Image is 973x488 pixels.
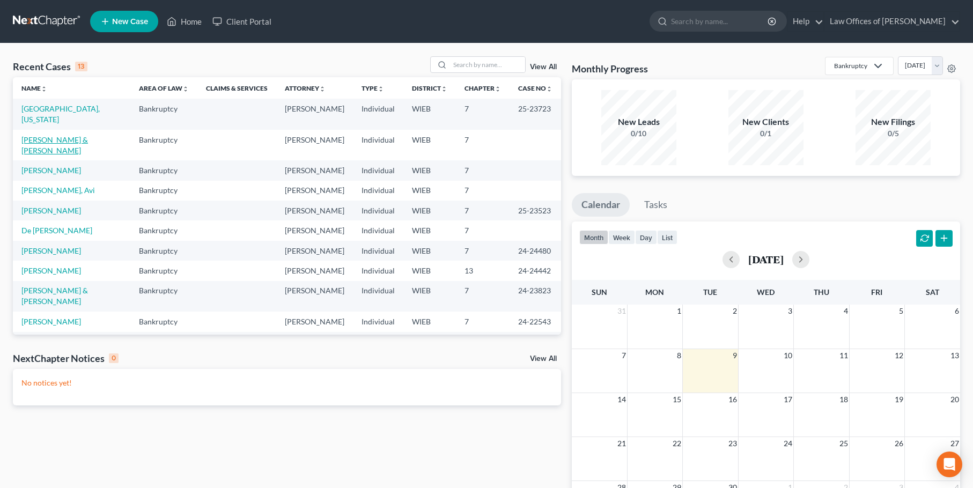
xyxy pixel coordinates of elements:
th: Claims & Services [197,77,276,99]
span: Sun [592,287,607,297]
h2: [DATE] [748,254,784,265]
span: 19 [894,393,904,406]
a: [PERSON_NAME] & [PERSON_NAME] [21,286,88,306]
i: unfold_more [441,86,447,92]
td: WIEB [403,281,456,312]
td: 13 [456,261,510,280]
td: Individual [353,312,403,331]
a: Typeunfold_more [362,84,384,92]
td: [PERSON_NAME] [276,241,353,261]
td: WIEB [403,241,456,261]
span: 24 [783,437,793,450]
div: New Leads [601,116,676,128]
td: 25-23723 [510,99,561,129]
td: 7 [456,99,510,129]
span: 9 [732,349,738,362]
td: [PERSON_NAME] [276,201,353,220]
button: month [579,230,608,245]
span: Fri [871,287,882,297]
td: WIEB [403,130,456,160]
td: [PERSON_NAME] [276,332,353,363]
td: 7 [456,130,510,160]
span: 12 [894,349,904,362]
span: Tue [703,287,717,297]
i: unfold_more [41,86,47,92]
div: Recent Cases [13,60,87,73]
span: 8 [676,349,682,362]
div: Open Intercom Messenger [937,452,962,477]
td: [PERSON_NAME] [276,181,353,201]
td: Individual [353,332,403,363]
a: Case Nounfold_more [518,84,552,92]
td: Individual [353,241,403,261]
td: [PERSON_NAME] [276,160,353,180]
td: Bankruptcy [130,181,197,201]
td: WIEB [403,312,456,331]
span: 2 [732,305,738,317]
td: 7 [456,312,510,331]
td: [PERSON_NAME] [276,312,353,331]
span: 3 [787,305,793,317]
div: 13 [75,62,87,71]
button: day [635,230,657,245]
td: WIEB [403,332,456,363]
td: 7 [456,201,510,220]
h3: Monthly Progress [572,62,648,75]
div: Bankruptcy [834,61,867,70]
td: Individual [353,130,403,160]
div: New Filings [856,116,931,128]
a: View All [530,355,557,363]
div: New Clients [728,116,804,128]
span: 4 [843,305,849,317]
td: Individual [353,201,403,220]
span: 10 [783,349,793,362]
td: Individual [353,220,403,240]
p: No notices yet! [21,378,552,388]
input: Search by name... [450,57,525,72]
a: View All [530,63,557,71]
span: 22 [672,437,682,450]
td: 7 [456,160,510,180]
i: unfold_more [182,86,189,92]
i: unfold_more [378,86,384,92]
td: [PERSON_NAME] [276,220,353,240]
span: 7 [621,349,627,362]
a: [PERSON_NAME] [21,266,81,275]
span: 5 [898,305,904,317]
span: 31 [616,305,627,317]
td: 24-24442 [510,261,561,280]
a: [PERSON_NAME] & [PERSON_NAME] [21,135,88,155]
span: 21 [616,437,627,450]
span: 15 [672,393,682,406]
input: Search by name... [671,11,769,31]
td: [PERSON_NAME] [276,261,353,280]
a: Tasks [635,193,677,217]
button: week [608,230,635,245]
td: [PERSON_NAME] [276,130,353,160]
td: WIEB [403,220,456,240]
a: De [PERSON_NAME] [21,226,92,235]
span: 23 [727,437,738,450]
span: 14 [616,393,627,406]
a: Help [787,12,823,31]
a: [PERSON_NAME] [21,317,81,326]
td: [PERSON_NAME] [276,281,353,312]
div: 0/5 [856,128,931,139]
i: unfold_more [495,86,501,92]
span: 18 [838,393,849,406]
a: Districtunfold_more [412,84,447,92]
td: Bankruptcy [130,332,197,363]
span: 17 [783,393,793,406]
a: Chapterunfold_more [465,84,501,92]
a: Client Portal [207,12,277,31]
td: Bankruptcy [130,261,197,280]
span: 13 [949,349,960,362]
span: 16 [727,393,738,406]
td: WIEB [403,99,456,129]
td: Individual [353,181,403,201]
a: Law Offices of [PERSON_NAME] [824,12,960,31]
td: WIEB [403,201,456,220]
td: Individual [353,99,403,129]
td: Bankruptcy [130,99,197,129]
td: Individual [353,160,403,180]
